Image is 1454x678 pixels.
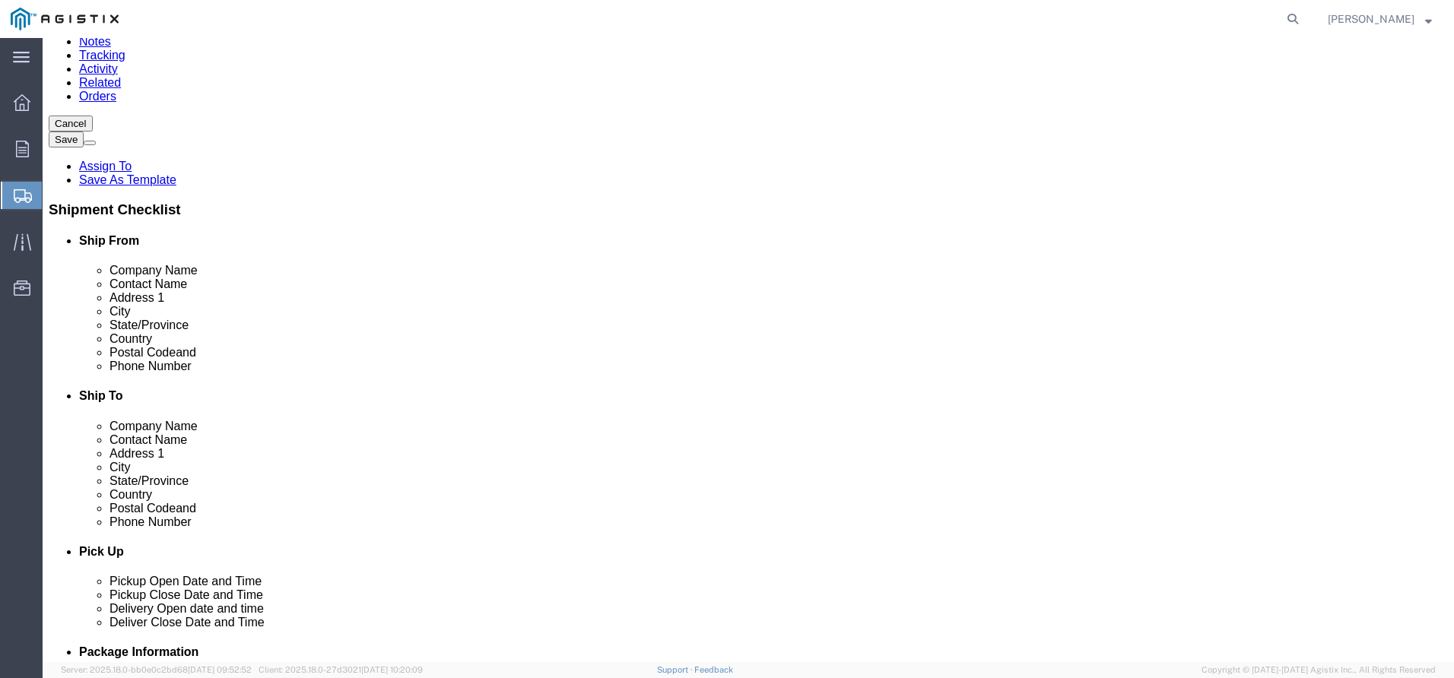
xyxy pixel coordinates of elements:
span: [DATE] 10:20:09 [361,665,423,674]
button: [PERSON_NAME] [1327,10,1433,28]
iframe: FS Legacy Container [43,38,1454,662]
span: NICOLE TRUJILLO [1328,11,1414,27]
a: Support [657,665,695,674]
img: logo [11,8,119,30]
span: [DATE] 09:52:52 [188,665,252,674]
span: Copyright © [DATE]-[DATE] Agistix Inc., All Rights Reserved [1202,664,1436,676]
a: Feedback [694,665,733,674]
span: Server: 2025.18.0-bb0e0c2bd68 [61,665,252,674]
span: Client: 2025.18.0-27d3021 [259,665,423,674]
